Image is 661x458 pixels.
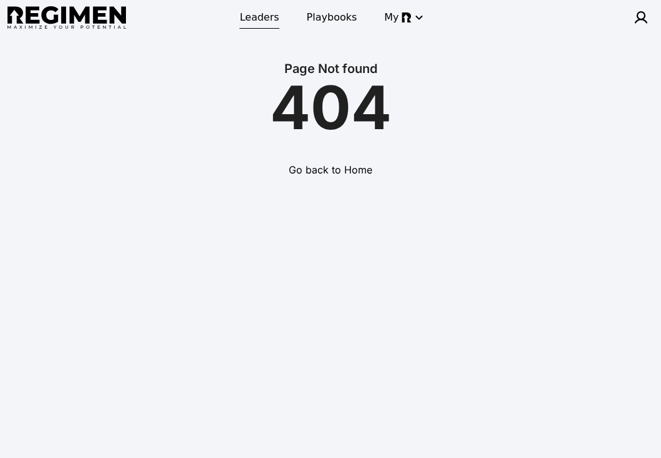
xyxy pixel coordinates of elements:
[239,10,279,25] span: Leaders
[299,6,365,29] a: Playbooks
[7,6,126,29] img: Regimen logo
[289,163,372,176] a: Go back to Home
[232,6,286,29] a: Leaders
[7,60,654,77] h1: Page Not found
[377,6,428,29] button: My
[384,10,398,25] span: My
[634,10,649,25] img: user icon
[7,77,654,137] h2: 404
[307,10,357,25] span: Playbooks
